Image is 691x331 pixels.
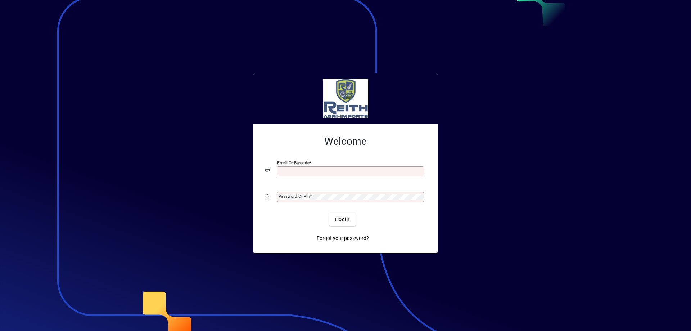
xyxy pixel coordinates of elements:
button: Login [329,213,356,226]
span: Forgot your password? [317,234,369,242]
h2: Welcome [265,135,426,148]
span: Login [335,216,350,223]
mat-label: Password or Pin [279,194,310,199]
mat-label: Email or Barcode [277,160,310,165]
a: Forgot your password? [314,232,372,245]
